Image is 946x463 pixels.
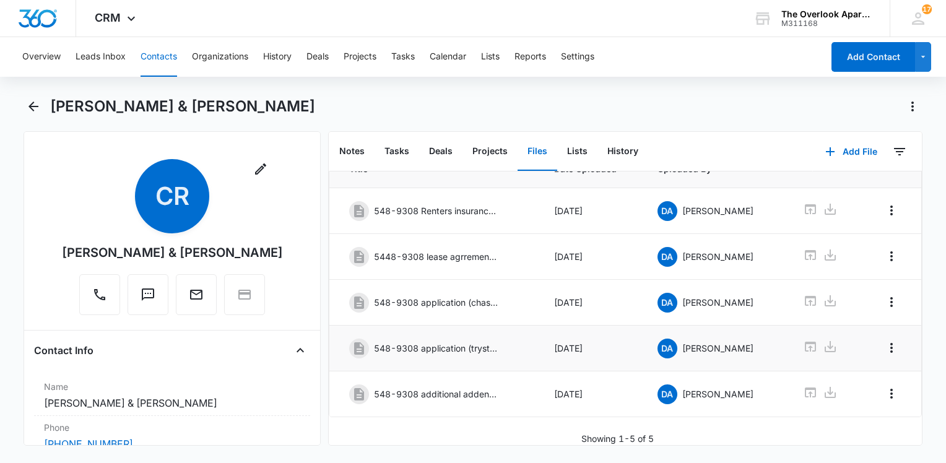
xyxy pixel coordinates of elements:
div: notifications count [922,4,932,14]
span: DA [657,293,677,313]
p: [PERSON_NAME] [682,342,753,355]
h4: Contact Info [34,343,93,358]
td: [DATE] [539,371,642,417]
button: Overflow Menu [882,384,901,404]
button: Close [290,340,310,360]
button: Tasks [391,37,415,77]
p: 548-9308 Renters insurance.pdf [374,204,498,217]
button: Organizations [192,37,248,77]
button: Add Contact [831,42,915,72]
div: Name[PERSON_NAME] & [PERSON_NAME] [34,375,310,416]
button: Projects [462,132,518,171]
h1: [PERSON_NAME] & [PERSON_NAME] [50,97,315,116]
button: Back [24,97,43,116]
a: [PHONE_NUMBER] [44,436,133,451]
button: Calendar [430,37,466,77]
p: Showing 1-5 of 5 [581,432,654,445]
div: [PERSON_NAME] & [PERSON_NAME] [62,243,283,262]
button: Overview [22,37,61,77]
span: 17 [922,4,932,14]
button: Add File [813,137,890,167]
button: Overflow Menu [882,292,901,312]
a: Email [176,293,217,304]
button: Notes [329,132,375,171]
td: [DATE] [539,326,642,371]
span: CR [135,159,209,233]
td: [DATE] [539,234,642,280]
button: Projects [344,37,376,77]
button: Call [79,274,120,315]
button: Deals [419,132,462,171]
label: Name [44,380,300,393]
button: History [597,132,648,171]
p: 548-9308 application (trystan).pdf [374,342,498,355]
span: DA [657,339,677,358]
button: Files [518,132,557,171]
span: DA [657,247,677,267]
button: Settings [561,37,594,77]
td: [DATE] [539,280,642,326]
td: [DATE] [539,188,642,234]
button: Tasks [375,132,419,171]
p: 548-9308 application (chase).pdf [374,296,498,309]
label: Phone [44,421,300,434]
div: account name [781,9,872,19]
div: Phone[PHONE_NUMBER] [34,416,310,457]
dd: [PERSON_NAME] & [PERSON_NAME] [44,396,300,410]
button: Text [128,274,168,315]
button: Reports [514,37,546,77]
button: Actions [903,97,922,116]
span: DA [657,384,677,404]
p: 548-9308 additional addendums.pdf [374,387,498,400]
button: Email [176,274,217,315]
p: [PERSON_NAME] [682,387,753,400]
p: [PERSON_NAME] [682,250,753,263]
button: Lists [481,37,500,77]
button: History [263,37,292,77]
p: 5448-9308 lease agrrement.pdf [374,250,498,263]
button: Contacts [141,37,177,77]
span: CRM [95,11,121,24]
p: [PERSON_NAME] [682,296,753,309]
button: Deals [306,37,329,77]
a: Text [128,293,168,304]
button: Overflow Menu [882,246,901,266]
button: Overflow Menu [882,338,901,358]
button: Leads Inbox [76,37,126,77]
button: Filters [890,142,909,162]
span: DA [657,201,677,221]
p: [PERSON_NAME] [682,204,753,217]
button: Lists [557,132,597,171]
button: Overflow Menu [882,201,901,220]
a: Call [79,293,120,304]
div: account id [781,19,872,28]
